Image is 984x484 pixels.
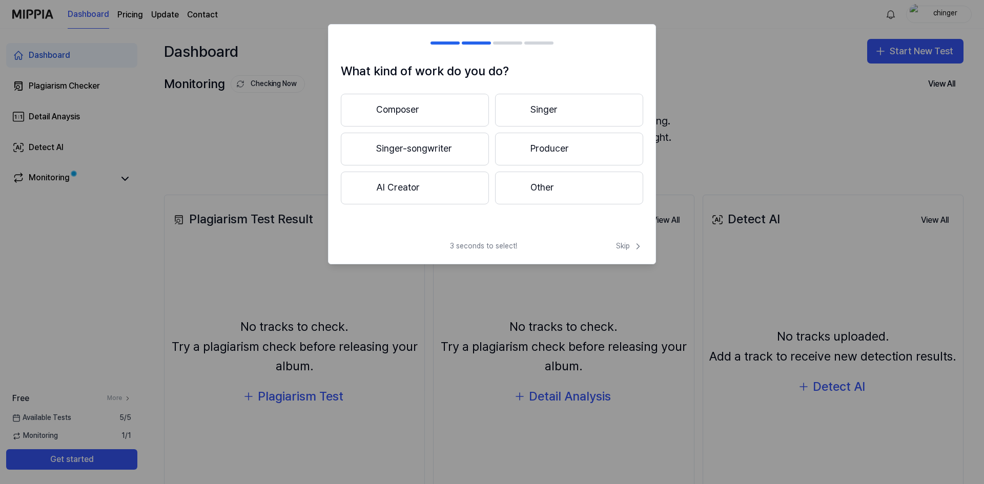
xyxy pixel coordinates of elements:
[341,133,489,165] button: Singer-songwriter
[495,172,643,204] button: Other
[495,94,643,127] button: Singer
[341,94,489,127] button: Composer
[495,133,643,165] button: Producer
[341,172,489,204] button: AI Creator
[450,241,517,251] span: 3 seconds to select!
[616,241,643,251] span: Skip
[341,61,643,81] h1: What kind of work do you do?
[614,241,643,251] button: Skip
